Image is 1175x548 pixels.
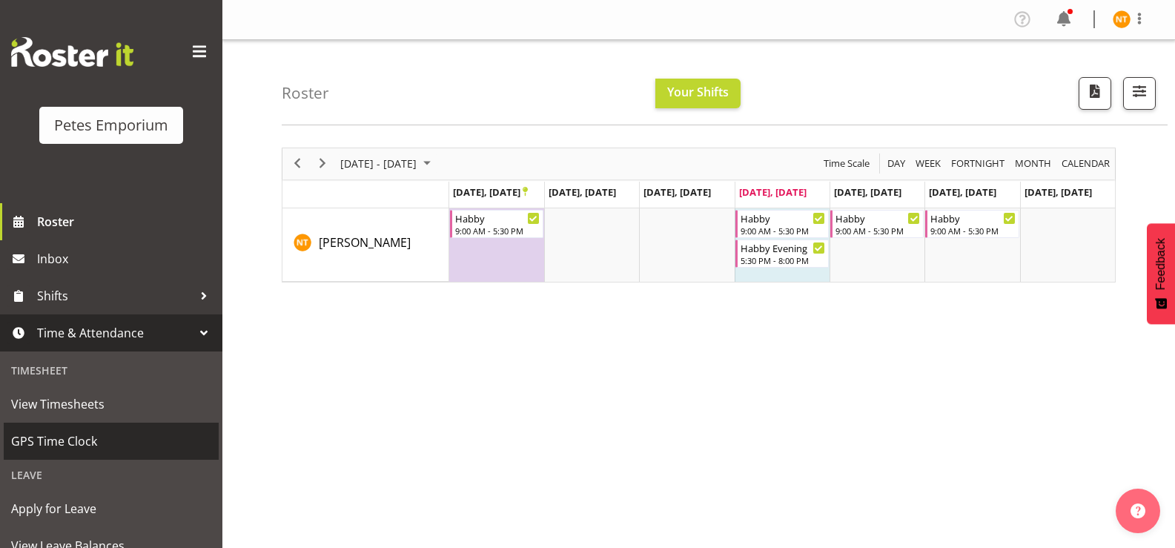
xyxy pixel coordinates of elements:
button: Timeline Week [913,154,944,173]
div: 5:30 PM - 8:00 PM [741,254,825,266]
img: Rosterit website logo [11,37,133,67]
a: Apply for Leave [4,490,219,527]
span: Your Shifts [667,84,729,100]
div: 9:00 AM - 5:30 PM [741,225,825,237]
div: Nicole Thomson"s event - Habby Begin From Thursday, September 25, 2025 at 9:00:00 AM GMT+12:00 En... [735,210,829,238]
button: Month [1059,154,1113,173]
div: next period [310,148,335,179]
span: [DATE] - [DATE] [339,154,418,173]
button: Feedback - Show survey [1147,223,1175,324]
button: Timeline Day [885,154,908,173]
span: Week [914,154,942,173]
button: Filter Shifts [1123,77,1156,110]
button: Next [313,154,333,173]
td: Nicole Thomson resource [282,208,449,282]
span: [DATE], [DATE] [549,185,616,199]
span: calendar [1060,154,1111,173]
a: [PERSON_NAME] [319,234,411,251]
div: Nicole Thomson"s event - Habby Begin From Saturday, September 27, 2025 at 9:00:00 AM GMT+12:00 En... [925,210,1019,238]
span: Fortnight [950,154,1006,173]
div: previous period [285,148,310,179]
div: 9:00 AM - 5:30 PM [835,225,920,237]
div: Nicole Thomson"s event - Habby Begin From Monday, September 22, 2025 at 9:00:00 AM GMT+12:00 Ends... [450,210,543,238]
span: [DATE], [DATE] [834,185,901,199]
span: Roster [37,211,215,233]
div: 9:00 AM - 5:30 PM [930,225,1015,237]
span: View Timesheets [11,393,211,415]
span: Apply for Leave [11,498,211,520]
div: September 22 - 28, 2025 [335,148,440,179]
div: Petes Emporium [54,114,168,136]
span: Month [1013,154,1053,173]
div: Habby [741,211,825,225]
span: [DATE], [DATE] [643,185,711,199]
img: nicole-thomson8388.jpg [1113,10,1131,28]
span: Time Scale [822,154,871,173]
a: GPS Time Clock [4,423,219,460]
table: Timeline Week of September 25, 2025 [449,208,1115,282]
span: Inbox [37,248,215,270]
button: Time Scale [821,154,873,173]
div: Nicole Thomson"s event - Habby Begin From Friday, September 26, 2025 at 9:00:00 AM GMT+12:00 Ends... [830,210,924,238]
button: Previous [288,154,308,173]
button: September 2025 [338,154,437,173]
span: Time & Attendance [37,322,193,344]
div: Habby [930,211,1015,225]
span: Day [886,154,907,173]
button: Fortnight [949,154,1007,173]
div: Timesheet [4,355,219,386]
div: Habby Evening [741,240,825,255]
span: Shifts [37,285,193,307]
h4: Roster [282,85,329,102]
div: Timeline Week of September 25, 2025 [282,148,1116,283]
span: [DATE], [DATE] [739,185,807,199]
div: Nicole Thomson"s event - Habby Evening Begin From Thursday, September 25, 2025 at 5:30:00 PM GMT+... [735,240,829,268]
span: [DATE], [DATE] [1025,185,1092,199]
img: help-xxl-2.png [1131,504,1145,518]
a: View Timesheets [4,386,219,423]
div: Habby [835,211,920,225]
button: Your Shifts [655,79,741,108]
div: Leave [4,460,219,490]
button: Download a PDF of the roster according to the set date range. [1079,77,1111,110]
div: Habby [455,211,540,225]
span: [DATE], [DATE] [929,185,996,199]
span: [DATE], [DATE] [453,185,528,199]
span: Feedback [1154,238,1168,290]
button: Timeline Month [1013,154,1054,173]
div: 9:00 AM - 5:30 PM [455,225,540,237]
span: GPS Time Clock [11,430,211,452]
